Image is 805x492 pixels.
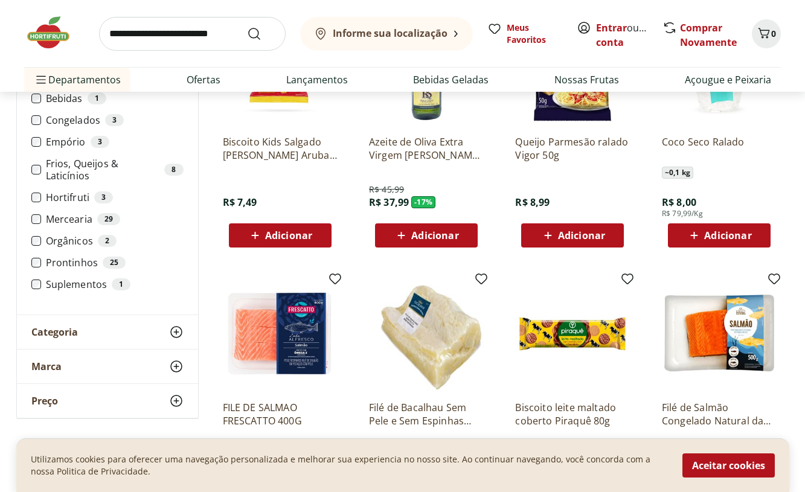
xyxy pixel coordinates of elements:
a: Açougue e Peixaria [685,72,771,87]
span: - 17 % [411,196,435,208]
a: Filé de Salmão Congelado Natural da Terra [662,401,777,427]
label: Bebidas [46,92,184,104]
a: Ofertas [187,72,220,87]
a: Biscoito Kids Salgado [PERSON_NAME] Aruba 35g [223,135,338,162]
label: Orgânicos [46,235,184,247]
span: R$ 8,00 [662,196,696,209]
a: Biscoito leite maltado coberto Piraquê 80g [515,401,630,427]
span: R$ 37,99 [369,196,409,209]
button: Menu [34,65,48,94]
span: Marca [31,360,62,372]
div: 1 [112,278,130,290]
img: Hortifruti [24,14,85,51]
span: R$ 45,99 [369,184,404,196]
label: Mercearia [46,213,184,225]
a: Filé de Bacalhau Sem Pele e Sem Espinhas Salgado Oceani Unidade [369,401,484,427]
div: 1 [88,92,106,104]
a: Azeite de Oliva Extra Virgem [PERSON_NAME] 500ml [369,135,484,162]
button: Aceitar cookies [682,453,775,478]
span: Preço [31,395,58,407]
span: Departamentos [34,65,121,94]
span: 0 [771,28,776,39]
span: Adicionar [558,231,605,240]
a: Bebidas Geladas [413,72,489,87]
button: Adicionar [668,223,771,248]
span: Meus Favoritos [507,22,562,46]
div: 3 [94,191,113,203]
img: Filé de Salmão Congelado Natural da Terra [662,276,777,391]
label: Suplementos [46,278,184,290]
label: Prontinhos [46,257,184,269]
button: Adicionar [229,223,332,248]
label: Congelados [46,114,184,126]
div: 25 [103,257,126,269]
label: Hortifruti [46,191,184,203]
button: Adicionar [521,223,624,248]
div: 3 [105,114,124,126]
span: ou [596,21,650,50]
span: R$ 79,99/Kg [662,209,703,219]
button: Preço [17,384,198,418]
span: ~ 0,1 kg [662,167,693,179]
span: Categoria [31,326,78,338]
div: 2 [98,235,117,247]
button: Informe sua localização [300,17,473,51]
a: Meus Favoritos [487,22,562,46]
button: Categoria [17,315,198,349]
button: Submit Search [247,27,276,41]
label: Empório [46,136,184,148]
span: R$ 8,99 [515,196,550,209]
button: Carrinho [752,19,781,48]
a: FILE DE SALMAO FRESCATTO 400G [223,401,338,427]
div: Departamento [17,71,198,315]
a: Comprar Novamente [680,21,737,49]
div: 29 [97,213,120,225]
img: Biscoito leite maltado coberto Piraquê 80g [515,276,630,391]
a: Lançamentos [286,72,348,87]
span: Adicionar [411,231,458,240]
input: search [99,17,286,51]
img: FILE DE SALMAO FRESCATTO 400G [223,276,338,391]
span: Adicionar [265,231,312,240]
span: Adicionar [704,231,751,240]
a: Nossas Frutas [554,72,619,87]
a: Coco Seco Ralado [662,135,777,162]
button: Marca [17,350,198,383]
img: Filé de Bacalhau Sem Pele e Sem Espinhas Salgado Oceani Unidade [369,276,484,391]
label: Frios, Queijos & Laticínios [46,158,184,182]
a: Entrar [596,21,627,34]
button: Adicionar [375,223,478,248]
p: Utilizamos cookies para oferecer uma navegação personalizada e melhorar sua experiencia no nosso ... [31,453,668,478]
a: Queijo Parmesão ralado Vigor 50g [515,135,630,162]
div: 8 [164,164,183,176]
a: Criar conta [596,21,662,49]
b: Informe sua localização [333,27,447,40]
div: 3 [91,136,109,148]
span: R$ 7,49 [223,196,257,209]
